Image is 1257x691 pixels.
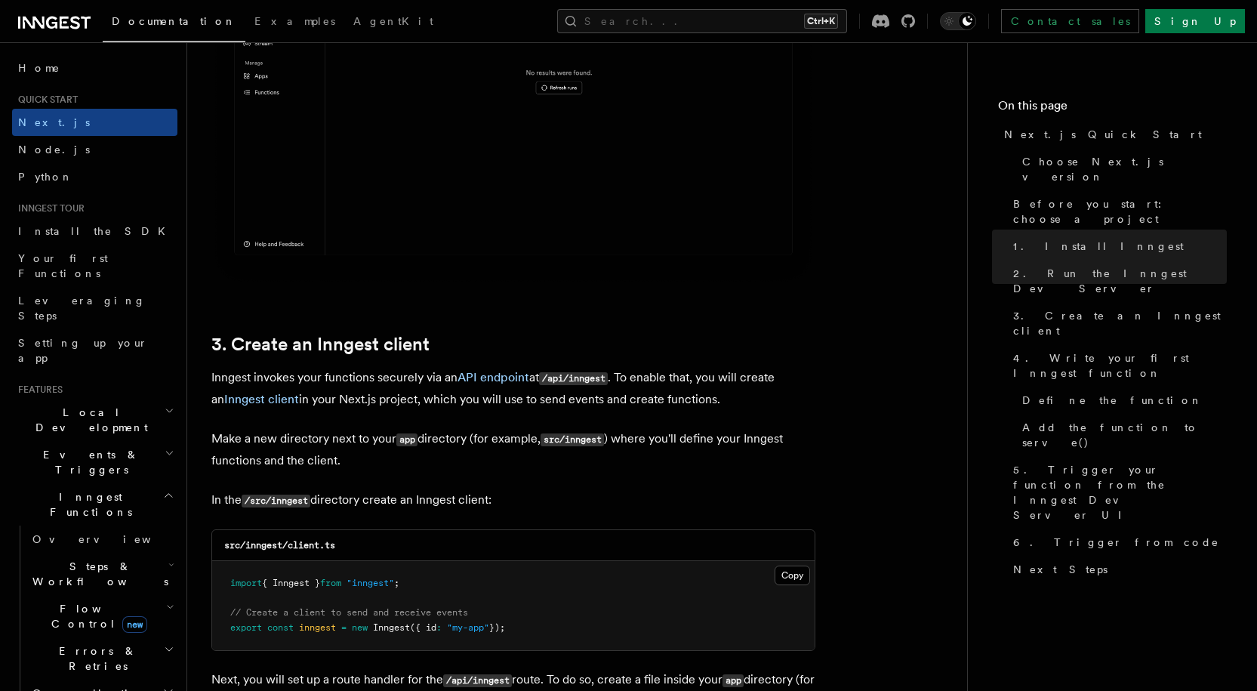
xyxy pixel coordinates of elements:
span: // Create a client to send and receive events [230,607,468,618]
a: API endpoint [458,370,529,384]
a: 1. Install Inngest [1007,233,1227,260]
a: Documentation [103,5,245,42]
span: Errors & Retries [26,643,164,674]
a: 6. Trigger from code [1007,529,1227,556]
a: Inngest client [224,392,299,406]
span: inngest [299,622,336,633]
span: Quick start [12,94,78,106]
h4: On this page [998,97,1227,121]
span: Local Development [12,405,165,435]
span: }); [489,622,505,633]
a: Next.js Quick Start [998,121,1227,148]
span: Overview [32,533,188,545]
a: 3. Create an Inngest client [1007,302,1227,344]
a: Setting up your app [12,329,177,372]
span: = [341,622,347,633]
span: 6. Trigger from code [1013,535,1219,550]
span: Setting up your app [18,337,148,364]
button: Search...Ctrl+K [557,9,847,33]
code: /api/inngest [539,372,608,385]
span: Next.js [18,116,90,128]
a: Define the function [1016,387,1227,414]
button: Toggle dark mode [940,12,976,30]
span: 4. Write your first Inngest function [1013,350,1227,381]
a: Contact sales [1001,9,1139,33]
a: Overview [26,526,177,553]
span: Documentation [112,15,236,27]
span: Inngest tour [12,202,85,214]
span: Your first Functions [18,252,108,279]
code: src/inngest [541,433,604,446]
p: Make a new directory next to your directory (for example, ) where you'll define your Inngest func... [211,428,815,471]
p: Inngest invokes your functions securely via an at . To enable that, you will create an in your Ne... [211,367,815,410]
button: Flow Controlnew [26,595,177,637]
kbd: Ctrl+K [804,14,838,29]
span: from [320,578,341,588]
a: Next Steps [1007,556,1227,583]
a: Choose Next.js version [1016,148,1227,190]
span: Node.js [18,143,90,156]
span: 5. Trigger your function from the Inngest Dev Server UI [1013,462,1227,523]
button: Steps & Workflows [26,553,177,595]
button: Errors & Retries [26,637,177,680]
span: "my-app" [447,622,489,633]
a: AgentKit [344,5,442,41]
span: Inngest [373,622,410,633]
span: 3. Create an Inngest client [1013,308,1227,338]
span: new [122,616,147,633]
a: Before you start: choose a project [1007,190,1227,233]
button: Copy [775,566,810,585]
p: In the directory create an Inngest client: [211,489,815,511]
span: Leveraging Steps [18,295,146,322]
span: Install the SDK [18,225,174,237]
span: ; [394,578,399,588]
button: Events & Triggers [12,441,177,483]
a: 5. Trigger your function from the Inngest Dev Server UI [1007,456,1227,529]
a: Add the function to serve() [1016,414,1227,456]
span: Define the function [1022,393,1203,408]
span: const [267,622,294,633]
span: AgentKit [353,15,433,27]
span: Next Steps [1013,562,1108,577]
a: Leveraging Steps [12,287,177,329]
code: /src/inngest [242,495,310,507]
a: Node.js [12,136,177,163]
code: src/inngest/client.ts [224,540,335,551]
span: Inngest Functions [12,489,163,520]
a: Examples [245,5,344,41]
span: Flow Control [26,601,166,631]
a: 3. Create an Inngest client [211,334,430,355]
span: Examples [254,15,335,27]
span: import [230,578,262,588]
span: Home [18,60,60,76]
span: { Inngest } [262,578,320,588]
a: Next.js [12,109,177,136]
span: ({ id [410,622,436,633]
a: Sign Up [1145,9,1245,33]
button: Local Development [12,399,177,441]
a: Your first Functions [12,245,177,287]
a: 4. Write your first Inngest function [1007,344,1227,387]
span: Next.js Quick Start [1004,127,1202,142]
code: app [396,433,417,446]
span: Add the function to serve() [1022,420,1227,450]
code: app [722,674,744,687]
a: 2. Run the Inngest Dev Server [1007,260,1227,302]
span: Features [12,384,63,396]
span: Choose Next.js version [1022,154,1227,184]
span: Steps & Workflows [26,559,168,589]
span: : [436,622,442,633]
button: Inngest Functions [12,483,177,526]
span: "inngest" [347,578,394,588]
span: Python [18,171,73,183]
span: export [230,622,262,633]
span: Events & Triggers [12,447,165,477]
a: Home [12,54,177,82]
code: /api/inngest [443,674,512,687]
span: 2. Run the Inngest Dev Server [1013,266,1227,296]
span: Before you start: choose a project [1013,196,1227,227]
span: new [352,622,368,633]
a: Install the SDK [12,217,177,245]
a: Python [12,163,177,190]
span: 1. Install Inngest [1013,239,1184,254]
